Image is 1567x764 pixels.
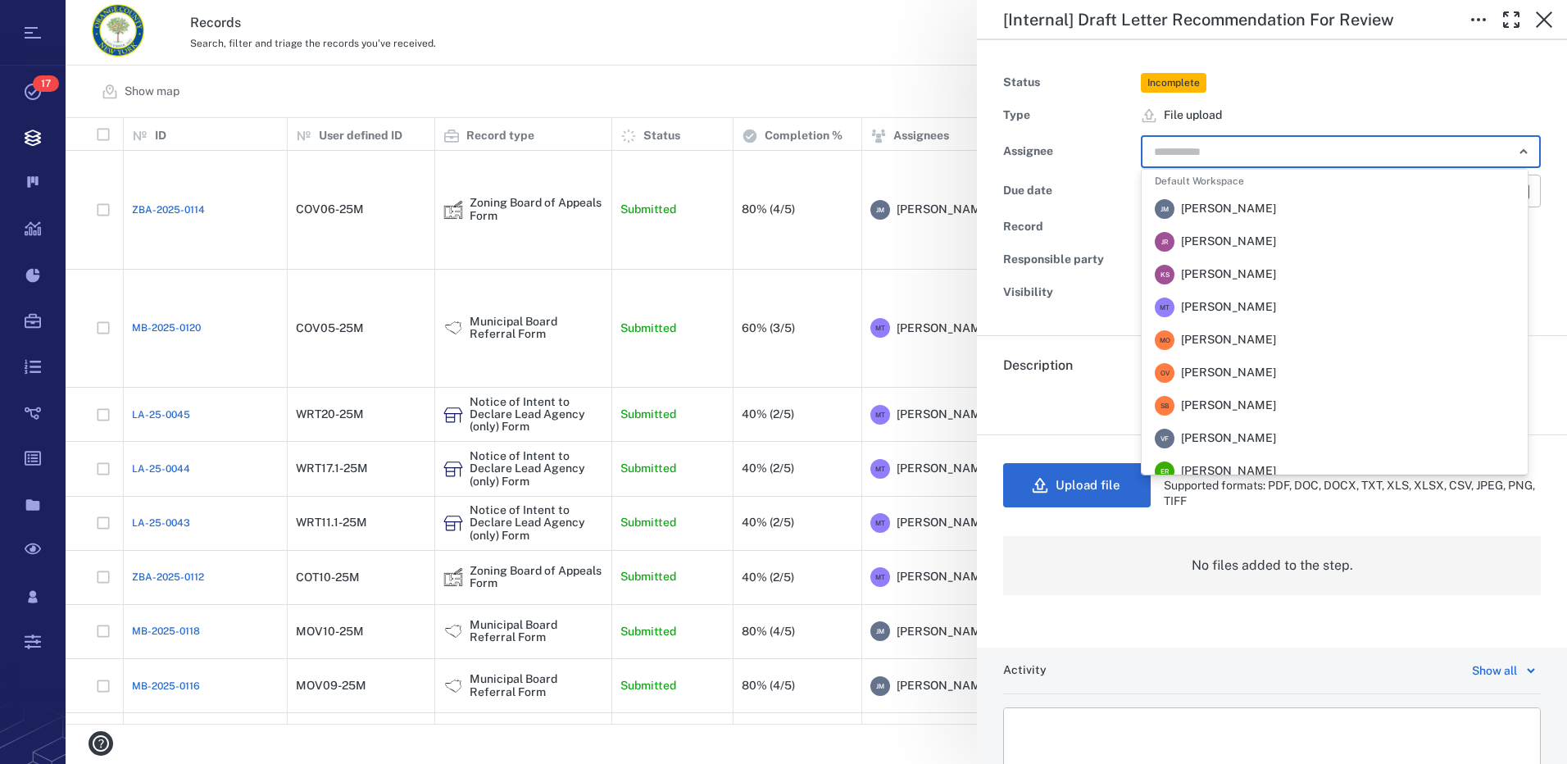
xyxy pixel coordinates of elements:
[1155,462,1174,481] div: E R
[1181,332,1276,348] span: [PERSON_NAME]
[1181,430,1276,447] span: [PERSON_NAME]
[1181,398,1276,414] span: [PERSON_NAME]
[1528,3,1560,36] button: Close
[1003,390,1006,406] span: .
[1181,266,1276,283] span: [PERSON_NAME]
[1495,3,1528,36] button: Toggle Fullscreen
[1003,104,1134,127] div: Type
[33,75,59,92] span: 17
[1155,199,1174,219] div: J M
[1003,248,1134,271] div: Responsible party
[1003,10,1394,30] h5: [Internal] Draft Letter Recommendation For Review
[1003,356,1541,375] h6: Description
[37,11,70,26] span: Help
[1181,201,1276,217] span: [PERSON_NAME]
[1155,265,1174,284] div: K S
[1155,363,1174,383] div: O V
[1181,463,1276,480] span: [PERSON_NAME]
[1144,76,1203,90] span: Incomplete
[1004,708,1540,761] iframe: Rich Text Area
[1181,299,1276,316] span: [PERSON_NAME]
[1462,3,1495,36] button: Toggle to Edit Boxes
[1181,234,1276,250] span: [PERSON_NAME]
[1181,365,1276,381] span: [PERSON_NAME]
[1472,661,1517,680] div: Show all
[1155,429,1174,448] div: V F
[1003,536,1541,595] div: No files added to the step.
[1155,232,1174,252] div: J R
[1003,140,1134,163] div: Assignee
[1155,298,1174,317] div: M T
[1003,662,1047,679] h6: Activity
[1003,281,1134,304] div: Visibility
[1142,169,1528,193] li: Default Workspace
[1164,462,1541,510] div: Max file size is 50MB. Supported formats: PDF, DOC, DOCX, TXT, XLS, XLSX, CSV, JPEG, PNG, TIFF
[1155,330,1174,350] div: M O
[1003,180,1134,202] div: Due date
[1512,140,1535,163] button: Close
[1003,463,1151,507] button: Upload file
[1164,107,1222,124] span: File upload
[1003,216,1134,239] div: Record
[1003,71,1134,94] div: Status
[1155,396,1174,416] div: S B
